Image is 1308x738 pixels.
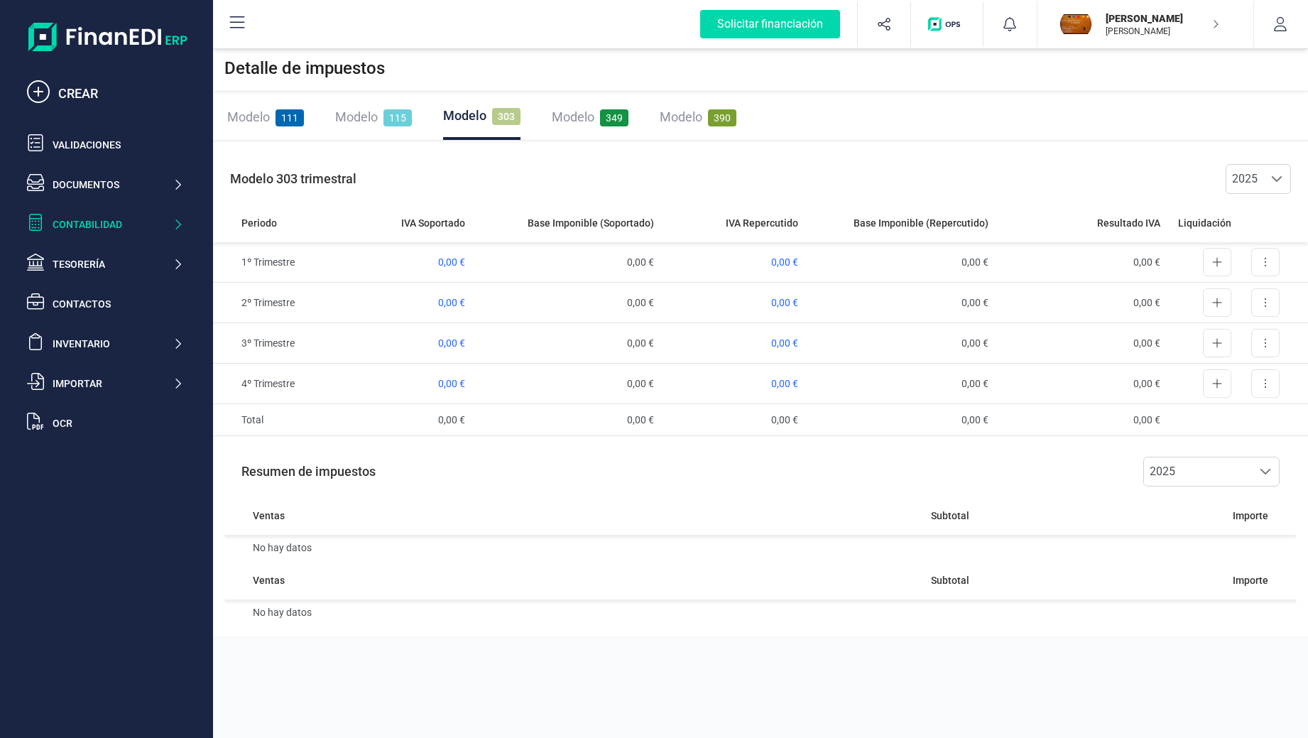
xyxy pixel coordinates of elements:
[53,178,173,192] div: Documentos
[213,364,318,404] td: 4º Trimestre
[771,256,798,268] span: 0,00 €
[804,283,994,323] td: 0,00 €
[492,108,521,125] span: 303
[994,364,1166,404] td: 0,00 €
[804,242,994,283] td: 0,00 €
[53,337,173,351] div: Inventario
[276,109,304,126] span: 111
[931,509,969,523] span: Subtotal
[920,1,974,47] button: Logo de OPS
[700,10,840,38] div: Solicitar financiación
[1233,509,1268,523] span: Importe
[1054,1,1236,47] button: MA[PERSON_NAME][PERSON_NAME]
[928,17,966,31] img: Logo de OPS
[253,509,285,523] span: Ventas
[771,297,798,308] span: 0,00 €
[528,216,654,230] span: Base Imponible (Soportado)
[771,337,798,349] span: 0,00 €
[53,297,183,311] div: Contactos
[213,45,1308,92] div: Detalle de impuestos
[471,242,660,283] td: 0,00 €
[241,216,277,230] span: Periodo
[804,323,994,364] td: 0,00 €
[471,404,660,436] td: 0,00 €
[994,242,1166,283] td: 0,00 €
[771,414,798,425] span: 0,00 €
[213,242,318,283] td: 1º Trimestre
[1144,457,1252,486] span: 2025
[1060,9,1091,40] img: MA
[443,108,486,123] span: Modelo
[726,216,798,230] span: IVA Repercutido
[438,414,465,425] span: 0,00 €
[53,376,173,391] div: Importar
[438,378,465,389] span: 0,00 €
[438,337,465,349] span: 0,00 €
[383,109,412,126] span: 115
[854,216,988,230] span: Base Imponible (Repercutido)
[224,599,1297,625] td: No hay datos
[804,364,994,404] td: 0,00 €
[994,323,1166,364] td: 0,00 €
[600,109,628,126] span: 349
[552,109,594,124] span: Modelo
[227,109,270,124] span: Modelo
[401,216,465,230] span: IVA Soportado
[213,155,356,203] p: Modelo 303 trimestral
[224,447,376,496] p: Resumen de impuestos
[1226,165,1263,193] span: 2025
[994,283,1166,323] td: 0,00 €
[438,256,465,268] span: 0,00 €
[335,109,378,124] span: Modelo
[771,378,798,389] span: 0,00 €
[471,364,660,404] td: 0,00 €
[1178,216,1231,230] span: Liquidación
[994,404,1166,436] td: 0,00 €
[438,297,465,308] span: 0,00 €
[471,283,660,323] td: 0,00 €
[804,404,994,436] td: 0,00 €
[1106,26,1219,37] p: [PERSON_NAME]
[683,1,857,47] button: Solicitar financiación
[253,573,285,587] span: Ventas
[53,138,183,152] div: Validaciones
[471,323,660,364] td: 0,00 €
[213,283,318,323] td: 2º Trimestre
[28,23,187,51] img: Logo Finanedi
[53,257,173,271] div: Tesorería
[1106,11,1219,26] p: [PERSON_NAME]
[58,84,183,104] div: CREAR
[1233,573,1268,587] span: Importe
[931,573,969,587] span: Subtotal
[1097,216,1160,230] span: Resultado IVA
[53,217,173,232] div: Contabilidad
[213,323,318,364] td: 3º Trimestre
[53,416,183,430] div: OCR
[224,535,1297,560] td: No hay datos
[660,109,702,124] span: Modelo
[708,109,736,126] span: 390
[213,404,318,436] td: Total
